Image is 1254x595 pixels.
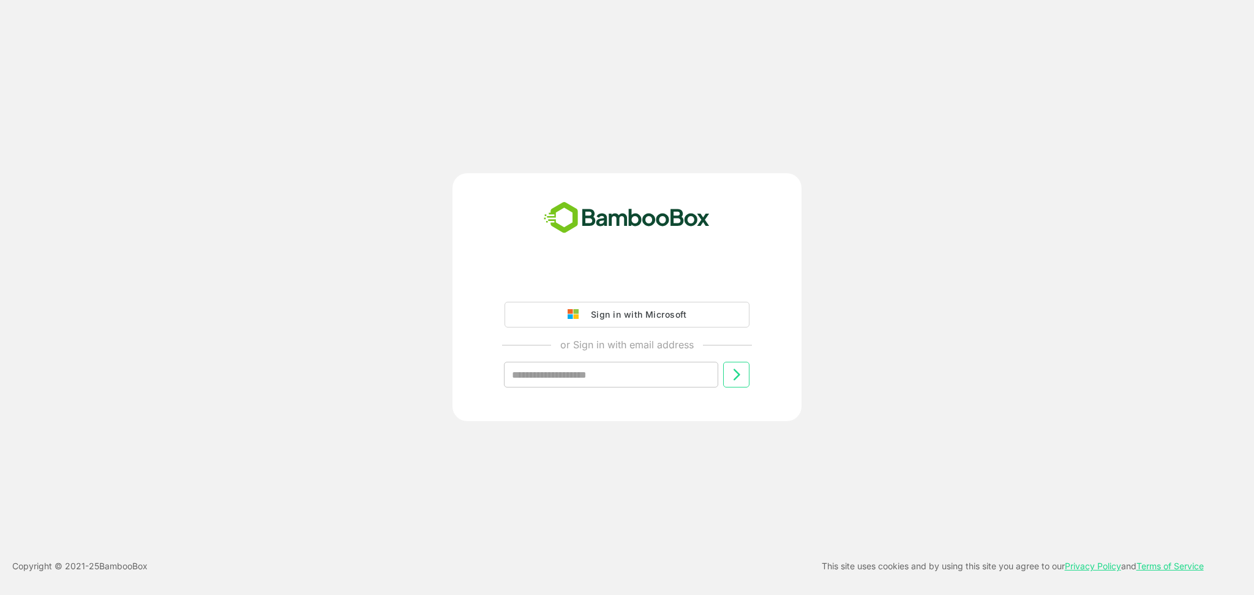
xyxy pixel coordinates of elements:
[12,559,148,574] p: Copyright © 2021- 25 BambooBox
[505,302,749,327] button: Sign in with Microsoft
[585,307,686,323] div: Sign in with Microsoft
[1136,561,1204,571] a: Terms of Service
[568,309,585,320] img: google
[822,559,1204,574] p: This site uses cookies and by using this site you agree to our and
[1065,561,1121,571] a: Privacy Policy
[537,198,716,238] img: bamboobox
[560,337,694,352] p: or Sign in with email address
